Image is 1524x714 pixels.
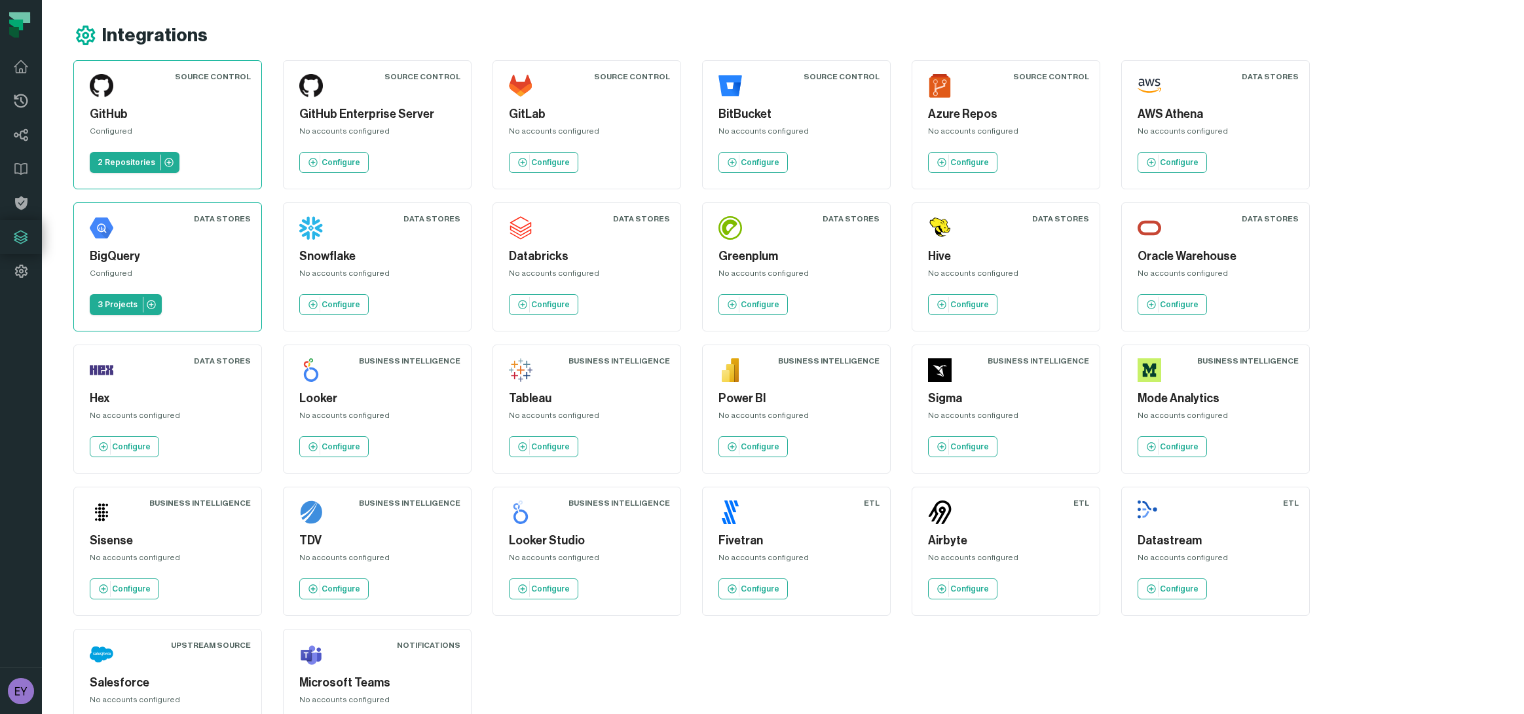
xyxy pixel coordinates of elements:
[299,74,323,98] img: GitHub Enterprise Server
[1138,358,1161,382] img: Mode Analytics
[112,442,151,452] p: Configure
[299,410,455,426] div: No accounts configured
[90,126,246,141] div: Configured
[90,105,246,123] h5: GitHub
[299,248,455,265] h5: Snowflake
[718,500,742,524] img: Fivetran
[90,532,246,550] h5: Sisense
[509,358,532,382] img: Tableau
[299,390,455,407] h5: Looker
[1138,74,1161,98] img: AWS Athena
[1160,442,1199,452] p: Configure
[718,532,874,550] h5: Fivetran
[90,248,246,265] h5: BigQuery
[509,74,532,98] img: GitLab
[90,390,246,407] h5: Hex
[90,578,159,599] a: Configure
[1160,584,1199,594] p: Configure
[90,500,113,524] img: Sisense
[928,358,952,382] img: Sigma
[1242,214,1299,224] div: Data Stores
[928,390,1084,407] h5: Sigma
[359,498,460,508] div: Business Intelligence
[102,24,208,47] h1: Integrations
[718,248,874,265] h5: Greenplum
[778,356,880,366] div: Business Intelligence
[90,552,246,568] div: No accounts configured
[1138,152,1207,173] a: Configure
[509,410,665,426] div: No accounts configured
[928,500,952,524] img: Airbyte
[928,294,997,315] a: Configure
[194,214,251,224] div: Data Stores
[90,358,113,382] img: Hex
[322,299,360,310] p: Configure
[928,152,997,173] a: Configure
[299,643,323,666] img: Microsoft Teams
[928,578,997,599] a: Configure
[928,268,1084,284] div: No accounts configured
[804,71,880,82] div: Source Control
[299,216,323,240] img: Snowflake
[509,268,665,284] div: No accounts configured
[90,410,246,426] div: No accounts configured
[718,578,788,599] a: Configure
[741,584,779,594] p: Configure
[1032,214,1089,224] div: Data Stores
[718,552,874,568] div: No accounts configured
[718,410,874,426] div: No accounts configured
[594,71,670,82] div: Source Control
[299,500,323,524] img: TDV
[509,578,578,599] a: Configure
[1138,532,1293,550] h5: Datastream
[928,552,1084,568] div: No accounts configured
[718,126,874,141] div: No accounts configured
[509,500,532,524] img: Looker Studio
[194,356,251,366] div: Data Stores
[928,436,997,457] a: Configure
[1138,436,1207,457] a: Configure
[98,299,138,310] p: 3 Projects
[1160,299,1199,310] p: Configure
[299,578,369,599] a: Configure
[718,358,742,382] img: Power BI
[299,674,455,692] h5: Microsoft Teams
[171,640,251,650] div: Upstream Source
[1138,500,1161,524] img: Datastream
[509,105,665,123] h5: GitLab
[823,214,880,224] div: Data Stores
[90,74,113,98] img: GitHub
[509,552,665,568] div: No accounts configured
[1197,356,1299,366] div: Business Intelligence
[112,584,151,594] p: Configure
[1138,105,1293,123] h5: AWS Athena
[1138,390,1293,407] h5: Mode Analytics
[741,157,779,168] p: Configure
[718,294,788,315] a: Configure
[359,356,460,366] div: Business Intelligence
[299,126,455,141] div: No accounts configured
[928,105,1084,123] h5: Azure Repos
[149,498,251,508] div: Business Intelligence
[950,442,989,452] p: Configure
[928,248,1084,265] h5: Hive
[1138,126,1293,141] div: No accounts configured
[299,436,369,457] a: Configure
[509,126,665,141] div: No accounts configured
[928,216,952,240] img: Hive
[568,356,670,366] div: Business Intelligence
[718,268,874,284] div: No accounts configured
[718,436,788,457] a: Configure
[741,299,779,310] p: Configure
[299,694,455,710] div: No accounts configured
[90,216,113,240] img: BigQuery
[384,71,460,82] div: Source Control
[718,152,788,173] a: Configure
[90,268,246,284] div: Configured
[950,157,989,168] p: Configure
[531,442,570,452] p: Configure
[8,678,34,704] img: avatar of eyal
[1138,294,1207,315] a: Configure
[718,216,742,240] img: Greenplum
[90,674,246,692] h5: Salesforce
